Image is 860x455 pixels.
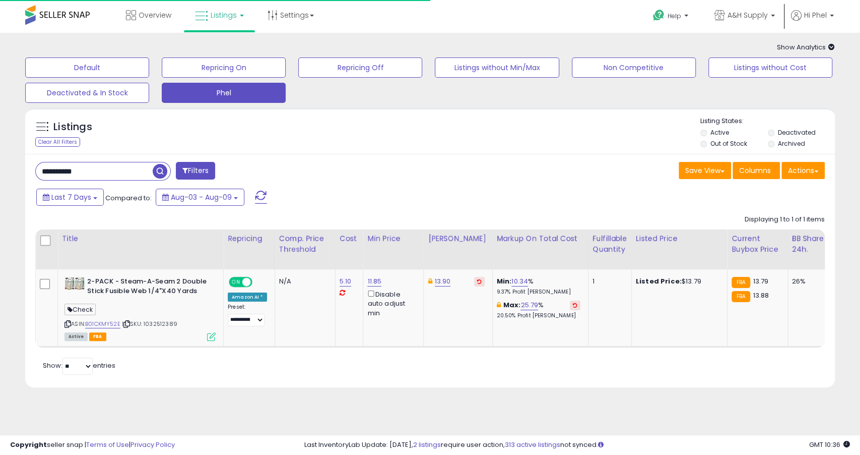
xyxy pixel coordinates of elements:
button: Columns [733,162,780,179]
div: [PERSON_NAME] [428,234,488,244]
div: BB Share 24h. [792,234,829,255]
button: Save View [679,162,731,179]
label: Active [710,128,729,137]
span: Check [64,304,96,315]
th: The percentage added to the cost of goods (COGS) that forms the calculator for Min & Max prices. [492,230,588,269]
div: Disable auto adjust min [367,289,416,318]
div: % [497,277,580,296]
span: Last 7 Days [51,192,91,202]
button: Repricing On [162,58,286,78]
h5: Listings [53,120,92,134]
span: Columns [739,165,771,176]
span: 2025-08-17 10:36 GMT [809,440,850,449]
a: Terms of Use [86,440,129,449]
button: Filters [176,162,215,180]
a: 10.34 [511,276,528,287]
span: Aug-03 - Aug-09 [171,192,232,202]
a: Privacy Policy [130,440,175,449]
div: % [497,301,580,319]
p: 9.37% Profit [PERSON_NAME] [497,289,580,296]
div: Displaying 1 to 1 of 1 items [745,215,825,224]
a: 25.79 [520,300,538,310]
span: All listings currently available for purchase on Amazon [64,332,88,341]
b: Min: [497,276,512,286]
a: 13.90 [435,276,451,287]
div: Min Price [367,234,419,244]
a: B01CKMY52E [85,320,120,328]
span: Compared to: [105,193,152,203]
div: seller snap | | [10,440,175,450]
p: Listing States: [700,117,835,126]
div: Current Buybox Price [732,234,783,255]
label: Deactivated [777,128,815,137]
span: Overview [139,10,171,20]
div: $13.79 [636,277,719,286]
b: Max: [503,300,521,310]
div: Markup on Total Cost [497,234,584,244]
button: Aug-03 - Aug-09 [156,189,244,206]
span: FBA [89,332,106,341]
div: Comp. Price Threshold [279,234,331,255]
div: Listed Price [636,234,723,244]
span: Show: entries [43,361,115,370]
span: Hi Phel [804,10,827,20]
button: Deactivated & In Stock [25,83,149,103]
div: N/A [279,277,327,286]
div: Title [62,234,219,244]
span: Help [668,12,681,20]
span: Show Analytics [777,42,835,52]
div: ASIN: [64,277,216,340]
span: | SKU: 1032512389 [122,320,177,328]
button: Repricing Off [298,58,422,78]
div: Fulfillable Quantity [592,234,627,255]
img: 61of9N4P63L._SL40_.jpg [64,277,85,290]
div: Repricing [228,234,271,244]
div: Last InventoryLab Update: [DATE], require user action, not synced. [304,440,850,450]
a: 2 listings [413,440,440,449]
button: Listings without Min/Max [435,58,559,78]
strong: Copyright [10,440,47,449]
div: Preset: [228,304,267,326]
button: Actions [781,162,825,179]
span: OFF [251,278,267,287]
a: 11.85 [367,276,381,287]
b: Listed Price: [636,276,682,286]
div: Cost [340,234,359,244]
b: 2-PACK - Steam-A-Seam 2 Double Stick Fusible Web 1/4"X40 Yards [87,277,210,298]
div: 1 [592,277,624,286]
a: 5.10 [340,276,352,287]
small: FBA [732,277,750,288]
i: Get Help [652,9,665,22]
button: Non Competitive [572,58,696,78]
div: 26% [792,277,825,286]
a: 313 active listings [504,440,560,449]
button: Default [25,58,149,78]
small: FBA [732,291,750,302]
div: Amazon AI * [228,293,267,302]
button: Last 7 Days [36,189,104,206]
label: Out of Stock [710,139,747,148]
label: Archived [777,139,805,148]
span: Listings [211,10,237,20]
a: Help [645,2,698,33]
button: Listings without Cost [708,58,832,78]
span: A&H Supply [727,10,768,20]
span: ON [230,278,242,287]
span: 13.88 [753,291,769,300]
p: 20.50% Profit [PERSON_NAME] [497,312,580,319]
a: Hi Phel [791,10,834,33]
span: 13.79 [753,276,768,286]
div: Clear All Filters [35,137,80,147]
button: Phel [162,83,286,103]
